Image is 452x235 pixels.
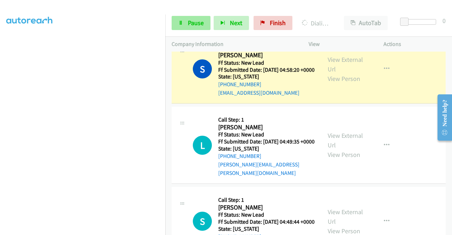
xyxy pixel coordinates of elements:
[214,16,249,30] button: Next
[218,81,261,88] a: [PHONE_NUMBER]
[172,16,210,30] a: Pause
[188,19,204,27] span: Pause
[218,145,315,152] h5: State: [US_STATE]
[432,89,452,146] iframe: Resource Center
[218,73,315,80] h5: State: [US_STATE]
[218,131,315,138] h5: Ff Status: New Lead
[404,19,436,25] div: Delay between calls (in seconds)
[193,136,212,155] h1: L
[328,151,360,159] a: View Person
[309,40,371,48] p: View
[218,196,315,204] h5: Call Step: 1
[218,123,315,131] h2: [PERSON_NAME]
[218,138,315,145] h5: Ff Submitted Date: [DATE] 04:49:35 +0000
[328,75,360,83] a: View Person
[172,40,296,48] p: Company Information
[218,116,315,123] h5: Call Step: 1
[218,66,315,74] h5: Ff Submitted Date: [DATE] 04:58:20 +0000
[328,131,363,149] a: View External Url
[218,89,299,96] a: [EMAIL_ADDRESS][DOMAIN_NAME]
[302,18,331,28] p: Dialing [PERSON_NAME]
[383,40,446,48] p: Actions
[270,19,286,27] span: Finish
[328,208,363,225] a: View External Url
[218,51,315,59] h2: [PERSON_NAME]
[218,59,315,66] h5: Ff Status: New Lead
[193,212,212,231] h1: S
[442,16,446,25] div: 0
[328,227,360,235] a: View Person
[230,19,242,27] span: Next
[328,55,363,73] a: View External Url
[193,59,212,78] h1: S
[218,211,315,218] h5: Ff Status: New Lead
[218,153,261,159] a: [PHONE_NUMBER]
[218,161,299,176] a: [PERSON_NAME][EMAIL_ADDRESS][PERSON_NAME][DOMAIN_NAME]
[193,212,212,231] div: The call is yet to be attempted
[218,225,315,233] h5: State: [US_STATE]
[254,16,292,30] a: Finish
[344,16,388,30] button: AutoTab
[218,204,315,212] h2: [PERSON_NAME]
[193,136,212,155] div: The call is yet to be attempted
[218,218,315,225] h5: Ff Submitted Date: [DATE] 04:48:44 +0000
